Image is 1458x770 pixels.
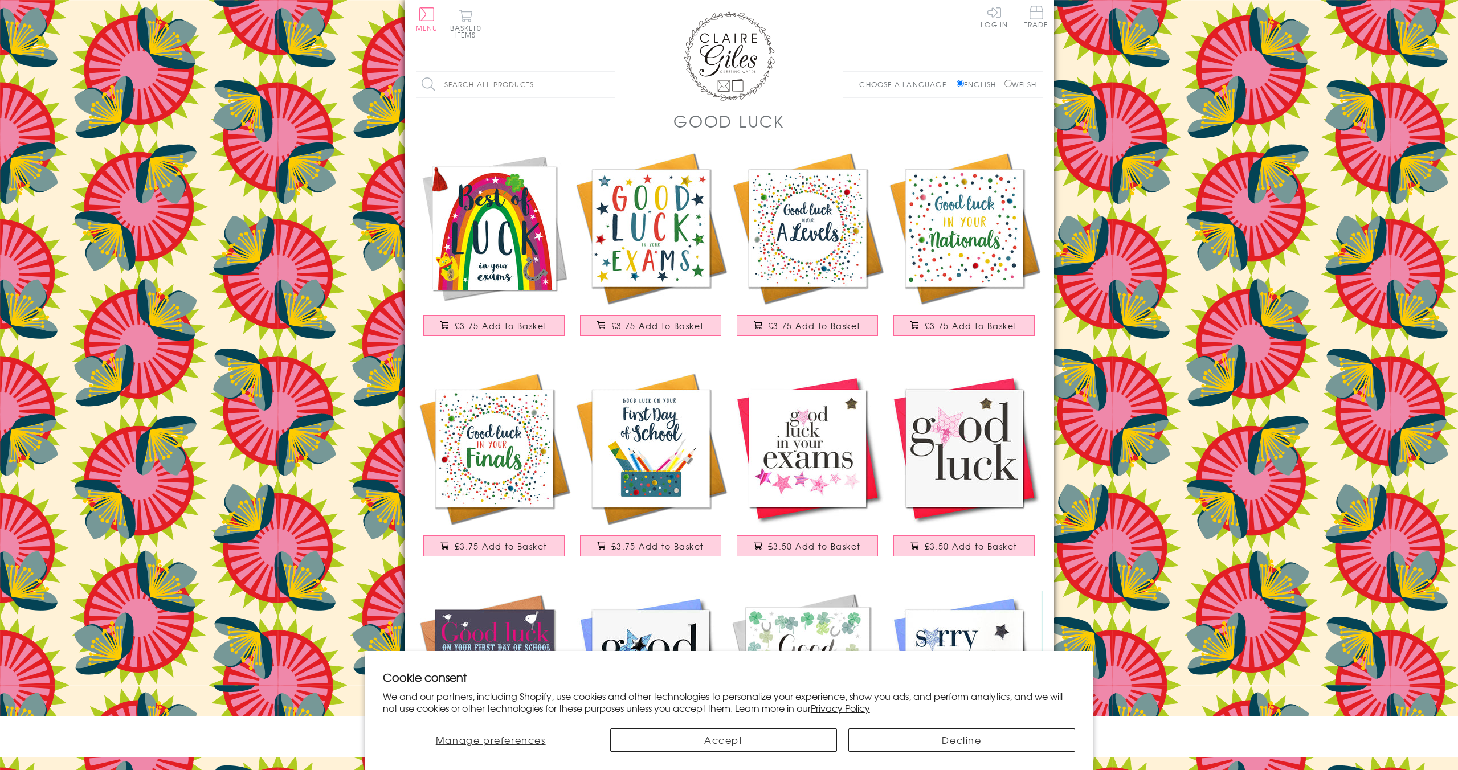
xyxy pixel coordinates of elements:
[848,728,1075,752] button: Decline
[604,72,615,97] input: Search
[1004,79,1037,89] label: Welsh
[859,79,954,89] p: Choose a language:
[893,535,1035,556] button: £3.50 Add to Basket
[416,370,573,527] img: Good Luck in your Finals Card, Dots, Embellished with pompoms
[729,150,886,306] img: A Level Good Luck Card, Dotty Circle, Embellished with pompoms
[416,7,438,31] button: Menu
[383,728,599,752] button: Manage preferences
[610,728,837,752] button: Accept
[737,535,878,556] button: £3.50 Add to Basket
[737,315,878,336] button: £3.75 Add to Basket
[383,690,1076,714] p: We and our partners, including Shopify, use cookies and other technologies to personalize your ex...
[580,535,721,556] button: £3.75 Add to Basket
[886,370,1043,568] a: Good Luck Card, Pink Star, Embellished with a padded star £3.50 Add to Basket
[455,23,481,40] span: 0 items
[573,370,729,568] a: Good Luck Card, Pencil case, First Day of School, Embellished with pompoms £3.75 Add to Basket
[416,23,438,33] span: Menu
[729,591,886,747] img: Good Luck Card, Horseshoe and Four Leaf Clover
[684,11,775,101] img: Claire Giles Greetings Cards
[729,370,886,568] a: Exam Good Luck Card, Pink Stars, Embellished with a padded star £3.50 Add to Basket
[957,80,964,87] input: English
[573,591,729,747] img: Good Luck Card, Blue Star, Embellished with a padded star
[611,320,704,331] span: £3.75 Add to Basket
[455,540,548,552] span: £3.75 Add to Basket
[729,150,886,347] a: A Level Good Luck Card, Dotty Circle, Embellished with pompoms £3.75 Add to Basket
[450,9,481,38] button: Basket0 items
[423,315,565,336] button: £3.75 Add to Basket
[811,701,870,715] a: Privacy Policy
[1024,6,1048,28] span: Trade
[673,109,785,133] h1: Good Luck
[768,540,861,552] span: £3.50 Add to Basket
[383,669,1076,685] h2: Cookie consent
[729,370,886,527] img: Exam Good Luck Card, Pink Stars, Embellished with a padded star
[573,370,729,527] img: Good Luck Card, Pencil case, First Day of School, Embellished with pompoms
[768,320,861,331] span: £3.75 Add to Basket
[416,150,573,306] img: Good Luck Exams Card, Rainbow, Embellished with a colourful tassel
[455,320,548,331] span: £3.75 Add to Basket
[436,733,546,747] span: Manage preferences
[925,320,1018,331] span: £3.75 Add to Basket
[981,6,1008,28] a: Log In
[416,150,573,347] a: Good Luck Exams Card, Rainbow, Embellished with a colourful tassel £3.75 Add to Basket
[957,79,1002,89] label: English
[893,315,1035,336] button: £3.75 Add to Basket
[573,150,729,347] a: Exam Good Luck Card, Stars, Embellished with pompoms £3.75 Add to Basket
[611,540,704,552] span: £3.75 Add to Basket
[580,315,721,336] button: £3.75 Add to Basket
[1004,80,1012,87] input: Welsh
[886,150,1043,306] img: Good Luck in Nationals Card, Dots, Embellished with pompoms
[416,370,573,568] a: Good Luck in your Finals Card, Dots, Embellished with pompoms £3.75 Add to Basket
[886,150,1043,347] a: Good Luck in Nationals Card, Dots, Embellished with pompoms £3.75 Add to Basket
[925,540,1018,552] span: £3.50 Add to Basket
[1024,6,1048,30] a: Trade
[886,370,1043,527] img: Good Luck Card, Pink Star, Embellished with a padded star
[423,535,565,556] button: £3.75 Add to Basket
[573,150,729,306] img: Exam Good Luck Card, Stars, Embellished with pompoms
[416,72,615,97] input: Search all products
[886,591,1043,747] img: Good Luck Card, Sorry You're Leaving Blue, Embellished with a padded star
[416,591,573,747] img: Good Luck on your 1st day of School Card, Pencils, Congratulations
